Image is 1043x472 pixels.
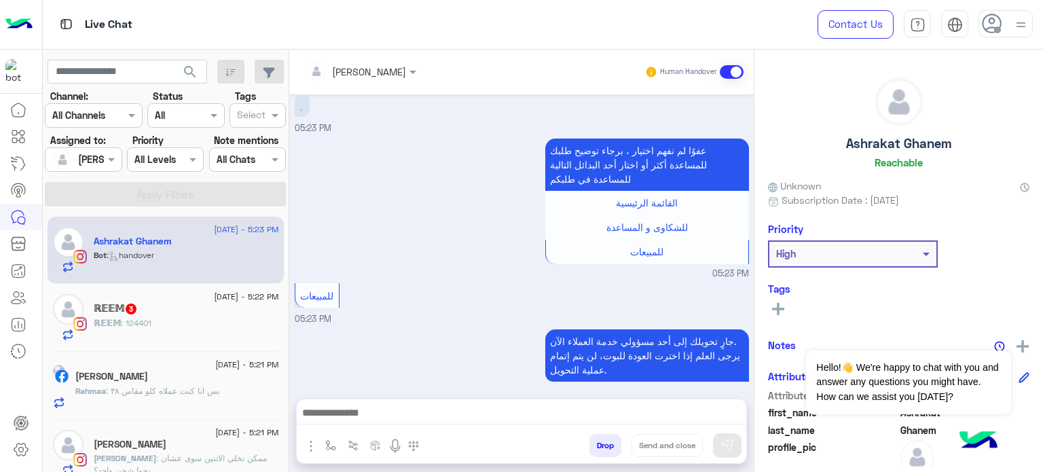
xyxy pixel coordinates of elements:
[53,430,84,460] img: defaultAdmin.png
[1017,340,1029,352] img: add
[295,314,331,324] span: 05:23 PM
[153,89,183,103] label: Status
[300,290,333,302] span: للمبيعات
[295,123,331,133] span: 05:23 PM
[589,434,621,457] button: Drop
[45,182,286,206] button: Apply Filters
[342,434,365,456] button: Trigger scenario
[545,139,749,191] p: 1/9/2025, 5:23 PM
[94,453,156,463] span: [PERSON_NAME]
[846,136,951,151] h5: Ashrakat Ghanem
[75,371,148,382] h5: Rahmaa Ayman
[365,434,387,456] button: create order
[215,359,278,371] span: [DATE] - 5:21 PM
[214,291,278,303] span: [DATE] - 5:22 PM
[53,227,84,257] img: defaultAdmin.png
[214,223,278,236] span: [DATE] - 5:23 PM
[806,350,1010,414] span: Hello!👋 We're happy to chat with you and answer any questions you might have. How can we assist y...
[94,318,121,328] span: ℝ𝔼𝔼𝕄
[632,434,703,457] button: Send and close
[768,370,816,382] h6: Attributes
[955,418,1002,465] img: hulul-logo.png
[94,236,172,247] h5: Ashrakat Ghanem
[782,193,899,207] span: Subscription Date : [DATE]
[75,386,106,396] span: Rahmaa
[616,197,678,208] span: القائمة الرئيسية
[818,10,894,39] a: Contact Us
[875,156,923,168] h6: Reachable
[94,439,166,450] h5: Aya Al Shreef
[768,339,796,351] h6: Notes
[107,250,154,260] span: : handover
[387,438,403,454] img: send voice note
[55,369,69,383] img: Facebook
[106,386,219,396] span: بس انا كنت عملاه كلو مقاس ٣٨
[50,89,88,103] label: Channel:
[768,388,898,403] span: Attribute Name
[720,439,734,452] img: send message
[73,453,87,467] img: Instagram
[370,440,381,451] img: create order
[325,440,336,451] img: select flow
[182,64,198,80] span: search
[53,365,65,377] img: picture
[121,318,151,328] span: 124401
[768,423,898,437] span: last_name
[53,150,72,169] img: defaultAdmin.png
[660,67,717,77] small: Human Handover
[630,246,663,257] span: للمبيعات
[768,405,898,420] span: first_name
[235,89,256,103] label: Tags
[94,303,138,314] h5: ℝ𝔼𝔼𝕄
[1012,16,1029,33] img: profile
[768,440,898,471] span: profile_pic
[348,440,359,451] img: Trigger scenario
[900,423,1030,437] span: Ghanem
[303,438,319,454] img: send attachment
[320,434,342,456] button: select flow
[73,317,87,331] img: Instagram
[768,223,803,235] h6: Priority
[50,133,106,147] label: Assigned to:
[5,10,33,39] img: Logo
[53,294,84,325] img: defaultAdmin.png
[768,179,821,193] span: Unknown
[58,16,75,33] img: tab
[876,79,922,125] img: defaultAdmin.png
[85,16,132,34] p: Live Chat
[94,250,107,260] span: Bot
[947,17,963,33] img: tab
[132,133,164,147] label: Priority
[235,107,266,125] div: Select
[126,304,136,314] span: 3
[215,426,278,439] span: [DATE] - 5:21 PM
[214,133,278,147] label: Note mentions
[712,268,749,280] span: 05:23 PM
[545,329,749,382] p: 1/9/2025, 5:23 PM
[768,283,1029,295] h6: Tags
[606,221,688,233] span: للشكاوى و المساعدة
[5,59,30,84] img: 919860931428189
[73,250,87,264] img: Instagram
[408,441,419,452] img: make a call
[174,60,207,89] button: search
[904,10,931,39] a: tab
[910,17,926,33] img: tab
[295,93,310,117] p: 1/9/2025, 5:23 PM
